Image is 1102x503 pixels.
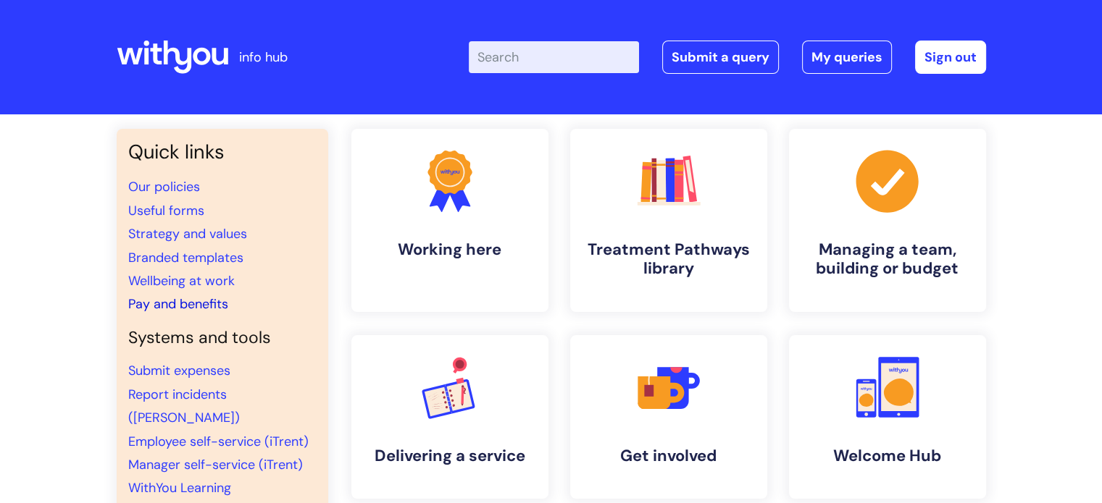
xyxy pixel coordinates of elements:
a: Working here [351,129,548,312]
a: Strategy and values [128,225,247,242]
a: Employee self-service (iTrent) [128,433,309,450]
a: WithYou Learning [128,479,231,496]
a: Treatment Pathways library [570,129,767,312]
div: | - [469,41,986,74]
input: Search [469,41,639,73]
a: Sign out [915,41,986,74]
a: Report incidents ([PERSON_NAME]) [128,386,240,426]
h4: Working here [363,240,537,259]
a: Manager self-service (iTrent) [128,456,303,473]
p: info hub [239,46,288,69]
a: Our policies [128,178,200,195]
h4: Get involved [582,447,756,465]
a: Useful forms [128,202,204,219]
a: Delivering a service [351,335,548,499]
a: Wellbeing at work [128,272,235,289]
h4: Delivering a service [363,447,537,465]
h3: Quick links [128,140,317,164]
a: Get involved [570,335,767,499]
a: Managing a team, building or budget [789,129,986,312]
h4: Welcome Hub [801,447,974,465]
a: Submit expenses [128,362,230,379]
a: Submit a query [662,41,779,74]
h4: Treatment Pathways library [582,240,756,279]
h4: Managing a team, building or budget [801,240,974,279]
a: My queries [802,41,892,74]
h4: Systems and tools [128,328,317,348]
a: Pay and benefits [128,295,228,313]
a: Branded templates [128,249,243,266]
a: Welcome Hub [789,335,986,499]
